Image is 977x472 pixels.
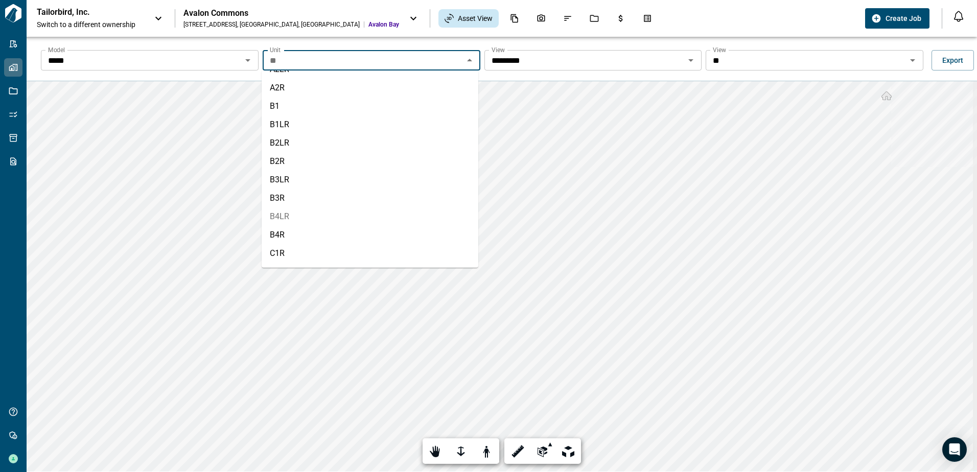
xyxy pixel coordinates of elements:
[865,8,929,29] button: Create Job
[270,45,281,54] label: Unit
[48,45,65,54] label: Model
[262,134,478,152] li: B2LR
[262,207,478,226] li: B4LR
[262,244,478,263] li: C1R
[438,9,499,28] div: Asset View
[886,13,921,23] span: Create Job
[262,115,478,134] li: B1LR
[637,10,658,27] div: Takeoff Center
[262,171,478,189] li: B3LR
[183,20,360,29] div: [STREET_ADDRESS] , [GEOGRAPHIC_DATA] , [GEOGRAPHIC_DATA]
[713,45,726,54] label: View
[368,20,399,29] span: Avalon Bay
[183,8,399,18] div: Avalon Commons
[942,55,963,65] span: Export
[37,7,129,17] p: Tailorbird, Inc.
[492,45,505,54] label: View
[241,53,255,67] button: Open
[262,226,478,244] li: B4R
[942,437,967,462] div: Open Intercom Messenger
[462,53,477,67] button: Close
[262,189,478,207] li: B3R
[610,10,632,27] div: Budgets
[530,10,552,27] div: Photos
[557,10,578,27] div: Issues & Info
[932,50,974,70] button: Export
[950,8,967,25] button: Open notification feed
[584,10,605,27] div: Jobs
[262,263,478,281] li: C1R V1
[905,53,920,67] button: Open
[37,19,144,30] span: Switch to a different ownership
[504,10,525,27] div: Documents
[262,152,478,171] li: B2R
[262,97,478,115] li: B1
[458,13,493,23] span: Asset View
[684,53,698,67] button: Open
[262,79,478,97] li: A2R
